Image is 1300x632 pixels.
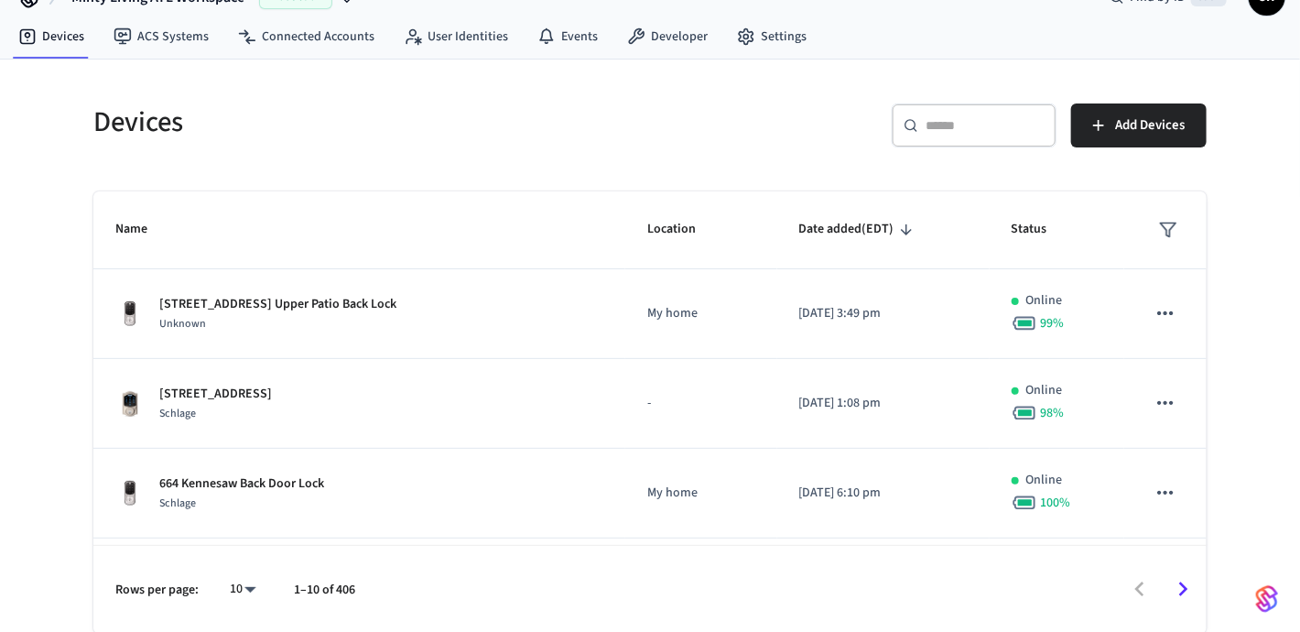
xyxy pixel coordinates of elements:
[1256,584,1278,614] img: SeamLogoGradient.69752ec5.svg
[159,316,206,332] span: Unknown
[221,576,265,603] div: 10
[799,484,968,503] p: [DATE] 6:10 pm
[159,474,324,494] p: 664 Kennesaw Back Door Lock
[1071,104,1207,147] button: Add Devices
[1041,404,1065,422] span: 98 %
[1115,114,1185,137] span: Add Devices
[523,20,612,53] a: Events
[115,581,199,600] p: Rows per page:
[647,304,754,323] p: My home
[1026,291,1063,311] p: Online
[159,385,272,404] p: [STREET_ADDRESS]
[1162,568,1205,611] button: Go to next page
[799,215,918,244] span: Date added(EDT)
[647,394,754,413] p: -
[389,20,523,53] a: User Identities
[159,295,396,314] p: [STREET_ADDRESS] Upper Patio Back Lock
[223,20,389,53] a: Connected Accounts
[159,496,196,511] span: Schlage
[1041,314,1065,332] span: 99 %
[99,20,223,53] a: ACS Systems
[93,104,639,141] h5: Devices
[647,215,720,244] span: Location
[647,484,754,503] p: My home
[4,20,99,53] a: Devices
[799,304,968,323] p: [DATE] 3:49 pm
[799,394,968,413] p: [DATE] 1:08 pm
[115,215,171,244] span: Name
[1026,381,1063,400] p: Online
[722,20,821,53] a: Settings
[115,300,145,329] img: Yale Assure Touchscreen Wifi Smart Lock, Satin Nickel, Front
[1012,215,1071,244] span: Status
[294,581,355,600] p: 1–10 of 406
[115,389,145,419] img: Schlage Sense Smart Deadbolt with Camelot Trim, Front
[115,479,145,508] img: Yale Assure Touchscreen Wifi Smart Lock, Satin Nickel, Front
[1041,494,1071,512] span: 100 %
[1026,471,1063,490] p: Online
[159,406,196,421] span: Schlage
[612,20,722,53] a: Developer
